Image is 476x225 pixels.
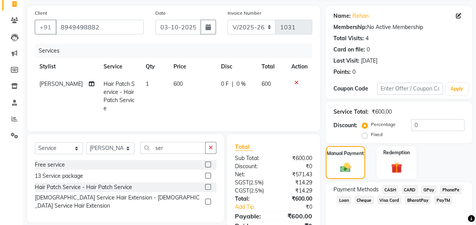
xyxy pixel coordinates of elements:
[405,196,431,205] span: BharatPay
[383,149,410,156] label: Redemption
[274,179,318,187] div: ₹14.29
[333,57,359,65] div: Last Visit:
[39,80,83,87] span: [PERSON_NAME]
[274,195,318,203] div: ₹600.00
[337,196,351,205] span: Loan
[56,20,144,34] input: Search by Name/Mobile/Email/Code
[236,80,246,88] span: 0 %
[371,131,382,138] label: Fixed
[173,80,183,87] span: 600
[274,162,318,170] div: ₹0
[337,162,354,174] img: _cash.svg
[440,185,462,194] span: PhonePe
[333,85,377,93] div: Coupon Code
[35,183,132,191] div: Hair Patch Service - Hair Patch Service
[367,46,370,54] div: 0
[235,143,253,151] span: Total
[372,108,392,116] div: ₹600.00
[333,23,367,31] div: Membership:
[377,196,402,205] span: Visa Card
[250,179,262,186] span: 2.5%
[354,196,374,205] span: Cheque
[401,185,418,194] span: CARD
[229,187,274,195] div: ( )
[35,172,83,180] div: 13 Service package
[274,187,318,195] div: ₹14.29
[35,20,56,34] button: +91
[333,108,369,116] div: Service Total:
[365,34,369,43] div: 4
[232,80,233,88] span: |
[229,162,274,170] div: Discount:
[274,154,318,162] div: ₹600.00
[141,58,169,75] th: Qty
[35,58,99,75] th: Stylist
[281,203,318,211] div: ₹0
[261,80,270,87] span: 600
[361,57,377,65] div: [DATE]
[229,203,281,211] a: Add Tip
[333,34,364,43] div: Total Visits:
[140,142,206,154] input: Search or Scan
[257,58,287,75] th: Total
[382,185,398,194] span: CASH
[35,161,65,169] div: Free service
[333,121,357,130] div: Discount:
[36,44,318,58] div: Services
[169,58,217,75] th: Price
[333,68,351,76] div: Points:
[333,23,464,31] div: No Active Membership
[229,170,274,179] div: Net:
[229,179,274,187] div: ( )
[235,179,249,186] span: SGST
[229,211,274,221] div: Payable:
[35,10,47,17] label: Client
[388,161,406,175] img: _gift.svg
[228,10,261,17] label: Invoice Number
[377,83,443,95] input: Enter Offer / Coupon Code
[333,12,351,20] div: Name:
[333,186,379,194] span: Payment Methods
[446,83,468,95] button: Apply
[104,80,135,112] span: Hair Patch Service - Hair Patch Service
[371,121,396,128] label: Percentage
[221,80,229,88] span: 0 F
[327,150,364,157] label: Manual Payment
[434,196,452,205] span: PayTM
[146,80,149,87] span: 1
[235,187,249,194] span: CGST
[35,194,202,210] div: [DEMOGRAPHIC_DATA] Service Hair Extension - [DEMOGRAPHIC_DATA] Service Hair Extension
[287,58,312,75] th: Action
[274,211,318,221] div: ₹600.00
[216,58,257,75] th: Disc
[352,68,355,76] div: 0
[229,154,274,162] div: Sub Total:
[155,10,166,17] label: Date
[352,12,369,20] a: Rehan
[333,46,365,54] div: Card on file:
[251,187,262,194] span: 2.5%
[99,58,141,75] th: Service
[274,170,318,179] div: ₹571.43
[421,185,437,194] span: GPay
[229,195,274,203] div: Total:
